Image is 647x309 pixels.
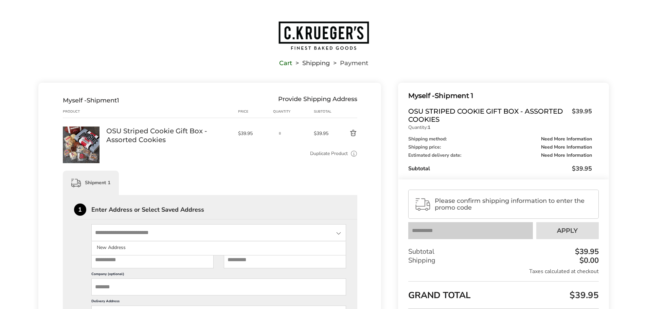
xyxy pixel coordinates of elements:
[63,97,119,104] div: Shipment
[38,21,609,51] a: Go to home page
[408,268,598,275] div: Taxes calculated at checkout
[63,109,106,114] div: Product
[224,251,346,268] input: Last Name
[91,272,346,278] label: Company (optional)
[238,109,273,114] div: Price
[117,97,119,104] span: 1
[91,207,358,213] div: Enter Address or Select Saved Address
[408,137,592,141] div: Shipping method:
[408,145,592,150] div: Shipping price:
[91,299,346,306] label: Delivery Address
[91,278,346,295] input: Company
[340,61,368,65] span: Payment
[568,289,599,301] span: $39.95
[63,126,100,133] a: OSU Striped Cookie Gift Box - Assorted Cookies
[292,61,330,65] li: Shipping
[279,61,292,65] a: Cart
[74,204,86,216] div: 1
[408,125,592,130] p: Quantity:
[106,127,231,144] a: OSU Striped Cookie Gift Box - Assorted Cookies
[273,127,287,140] input: Quantity input
[63,97,87,104] span: Myself -
[557,228,578,234] span: Apply
[92,242,346,254] li: New Address
[572,165,592,173] span: $39.95
[536,222,599,239] button: Apply
[273,109,314,114] div: Quantity
[408,165,592,173] div: Subtotal
[428,124,430,131] strong: 1
[314,130,334,137] span: $39.95
[314,109,334,114] div: Subtotal
[63,171,119,195] div: Shipment 1
[408,256,598,265] div: Shipping
[408,247,598,256] div: Subtotal
[408,92,435,100] span: Myself -
[63,127,100,163] img: OSU Striped Cookie Gift Box - Assorted Cookies
[91,251,214,268] input: First Name
[238,130,270,137] span: $39.95
[541,153,592,158] span: Need More Information
[541,145,592,150] span: Need More Information
[334,129,357,137] button: Delete product
[408,281,598,303] div: GRAND TOTAL
[408,90,592,101] div: Shipment 1
[278,21,370,51] img: C.KRUEGER'S
[408,107,568,123] span: OSU Striped Cookie Gift Box - Assorted Cookies
[91,224,346,241] input: State
[578,257,599,264] div: $0.00
[310,150,348,157] a: Duplicate Product
[573,248,599,255] div: $39.95
[278,97,357,104] div: Provide Shipping Address
[435,197,592,211] span: Please confirm shipping information to enter the promo code
[408,153,592,158] div: Estimated delivery date:
[408,107,592,123] a: OSU Striped Cookie Gift Box - Assorted Cookies$39.95
[541,137,592,141] span: Need More Information
[569,107,592,122] span: $39.95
